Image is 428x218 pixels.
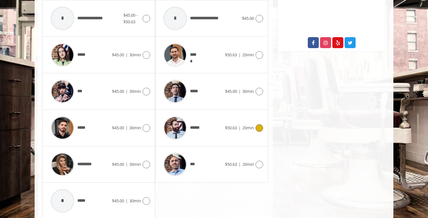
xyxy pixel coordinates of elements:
span: $45.00 [112,161,124,167]
span: $50.63 [225,125,237,131]
span: | [126,125,128,131]
span: $50.63 [225,161,237,167]
span: 30min [129,125,141,131]
span: 20min [242,161,254,167]
span: $45.00 [112,198,124,204]
span: | [126,198,128,204]
span: $45.00 [225,88,237,94]
span: | [126,52,128,58]
span: $50.63 [225,52,237,58]
span: 30min [129,88,141,94]
span: 30min [129,52,141,58]
span: $45.00 [112,88,124,94]
span: 30min [129,161,141,167]
span: $45.00 [112,125,124,131]
span: | [239,52,241,58]
span: | [239,161,241,167]
span: $45.00 [112,52,124,58]
span: | [239,125,241,131]
span: $45.00 - $50.63 [123,12,138,25]
span: | [126,88,128,94]
span: | [239,88,241,94]
span: 20min [242,125,254,131]
span: 30min [129,198,141,204]
span: | [126,161,128,167]
span: 20min [242,52,254,58]
span: $45.00 [242,15,254,21]
span: 30min [242,88,254,94]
